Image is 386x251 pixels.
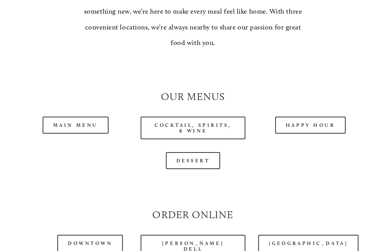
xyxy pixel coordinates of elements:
[166,152,221,169] a: Dessert
[23,208,363,222] h2: Order Online
[275,117,346,134] a: Happy Hour
[23,90,363,104] h2: Our Menus
[43,117,109,134] a: Main Menu
[141,117,245,140] a: Cocktail, Spirits, & Wine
